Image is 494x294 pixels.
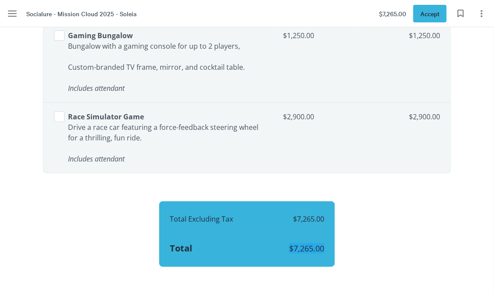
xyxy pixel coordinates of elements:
[283,29,347,43] span: $1,250.00
[4,5,21,22] button: Menu
[409,31,440,40] span: $1,250.00
[68,122,269,143] p: Drive a race car featuring a force-feedback steering wheel for a thrilling, fun ride.
[265,215,325,222] span: $7,265.00
[26,9,136,18] span: Socialure - Mission Cloud 2025 - Soleia
[68,154,125,164] span: Includes attendant
[379,9,406,18] span: $7,265.00
[68,62,245,72] p: Custom-branded TV frame, mirror, and cocktail table.
[283,110,347,124] span: $2,900.00
[170,215,261,222] span: Total Excluding Tax
[68,31,133,40] span: Gaming Bungalow
[68,41,245,51] p: Bungalow with a gaming console for up to 2 players,
[409,112,440,122] span: $2,900.00
[473,5,490,22] button: Page options
[413,5,447,22] button: Accept
[170,244,192,253] span: Total
[68,83,125,93] span: Includes attendant
[420,9,440,18] span: Accept
[289,244,324,252] span: $7,265.00
[68,112,144,122] span: Race Simulator Game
